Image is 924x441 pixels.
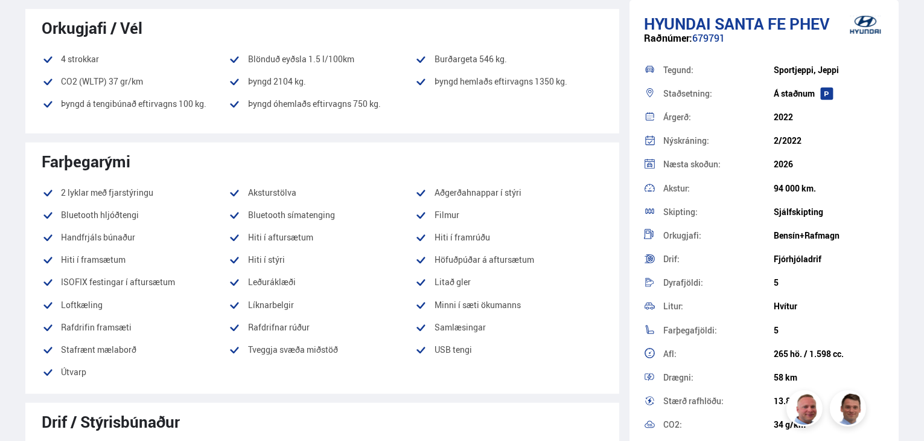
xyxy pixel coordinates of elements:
[415,298,602,312] li: Minni í sæti ökumanns
[42,74,229,89] li: CO2 (WLTP) 37 gr/km
[229,343,415,357] li: Tveggja svæða miðstöð
[663,397,774,405] div: Stærð rafhlöðu:
[644,13,711,34] span: Hyundai
[663,66,774,74] div: Tegund:
[10,5,46,41] button: Open LiveChat chat widget
[42,365,229,379] li: Útvarp
[663,326,774,335] div: Farþegafjöldi:
[42,298,229,312] li: Loftkæling
[229,185,415,200] li: Aksturstölva
[663,231,774,240] div: Orkugjafi:
[663,373,774,382] div: Drægni:
[663,420,774,429] div: CO2:
[774,207,884,217] div: Sjálfskipting
[774,136,884,146] div: 2/2022
[774,254,884,264] div: Fjórhjóladrif
[774,373,884,382] div: 58 km
[663,255,774,263] div: Drif:
[774,420,884,430] div: 34 g/km
[42,413,602,431] div: Drif / Stýrisbúnaður
[42,185,229,200] li: 2 lyklar með fjarstýringu
[415,343,602,357] li: USB tengi
[774,396,884,406] div: 13.8 kWh
[229,298,415,312] li: Líknarbelgir
[229,74,415,89] li: Þyngd 2104 kg.
[644,31,692,45] span: Raðnúmer:
[663,208,774,216] div: Skipting:
[42,19,602,37] div: Orkugjafi / Vél
[415,253,602,267] li: Höfuðpúðar á aftursætum
[415,230,602,245] li: Hiti í framrúðu
[229,253,415,267] li: Hiti í stýri
[42,97,229,111] li: Þyngd á tengibúnað eftirvagns 100 kg.
[415,208,602,222] li: Filmur
[42,230,229,245] li: Handfrjáls búnaður
[42,320,229,335] li: Rafdrifin framsæti
[42,52,229,66] li: 4 strokkar
[415,275,602,289] li: Litað gler
[42,253,229,267] li: Hiti í framsætum
[415,185,602,200] li: Aðgerðahnappar í stýri
[774,159,884,169] div: 2026
[663,113,774,121] div: Árgerð:
[774,349,884,359] div: 265 hö. / 1.598 cc.
[663,89,774,98] div: Staðsetning:
[774,231,884,240] div: Bensín+Rafmagn
[644,33,885,56] div: 679791
[663,160,774,169] div: Næsta skoðun:
[841,6,890,43] img: brand logo
[663,137,774,145] div: Nýskráning:
[832,392,868,428] img: FbJEzSuNWCJXmdc-.webp
[229,230,415,245] li: Hiti í aftursætum
[42,275,229,289] li: ISOFIX festingar í aftursætum
[788,392,824,428] img: siFngHWaQ9KaOqBr.png
[229,208,415,222] li: Bluetooth símatenging
[229,275,415,289] li: Leðuráklæði
[663,184,774,193] div: Akstur:
[774,65,884,75] div: Sportjeppi, Jeppi
[415,320,602,335] li: Samlæsingar
[774,301,884,311] div: Hvítur
[774,112,884,122] div: 2022
[229,97,415,119] li: Þyngd óhemlaðs eftirvagns 750 kg.
[774,326,884,335] div: 5
[663,350,774,358] div: Afl:
[715,13,830,34] span: Santa Fe PHEV
[229,52,415,66] li: Blönduð eyðsla 1.5 l/100km
[415,52,602,66] li: Burðargeta 546 kg.
[663,278,774,287] div: Dyrafjöldi:
[774,184,884,193] div: 94 000 km.
[42,208,229,222] li: Bluetooth hljóðtengi
[415,74,602,89] li: Þyngd hemlaðs eftirvagns 1350 kg.
[663,302,774,311] div: Litur:
[774,89,884,98] div: Á staðnum
[42,343,229,357] li: Stafrænt mælaborð
[774,278,884,288] div: 5
[42,152,602,170] div: Farþegarými
[229,320,415,335] li: Rafdrifnar rúður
